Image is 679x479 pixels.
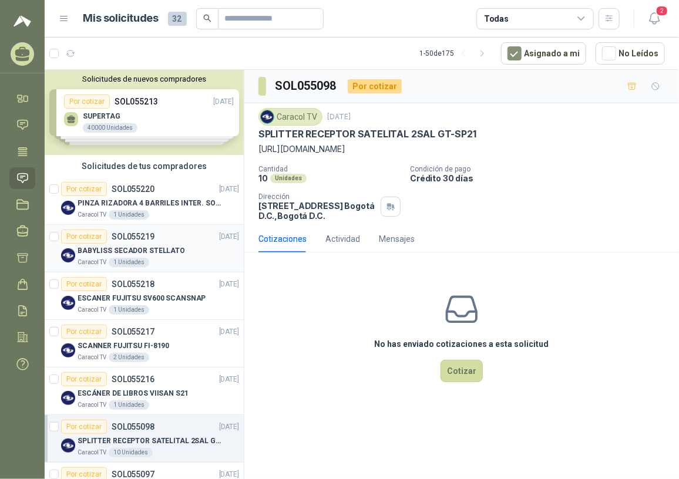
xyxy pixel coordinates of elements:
[484,12,509,25] div: Todas
[61,182,107,196] div: Por cotizar
[61,248,75,262] img: Company Logo
[258,165,401,173] p: Cantidad
[410,165,674,173] p: Condición de pago
[45,415,244,463] a: Por cotizarSOL055098[DATE] Company LogoSPLITTER RECEPTOR SATELITAL 2SAL GT-SP21Caracol TV10 Unidades
[78,388,189,399] p: ESCÁNER DE LIBROS VIISAN S21
[61,391,75,405] img: Company Logo
[14,14,31,28] img: Logo peakr
[275,77,338,95] h3: SOL055098
[109,258,149,267] div: 1 Unidades
[78,448,106,457] p: Caracol TV
[45,177,244,225] a: Por cotizarSOL055220[DATE] Company LogoPINZA RIZADORA 4 BARRILES INTER. SOL-GEL BABYLISS SECADOR ...
[109,305,149,315] div: 1 Unidades
[270,174,307,183] div: Unidades
[258,193,376,201] p: Dirección
[78,305,106,315] p: Caracol TV
[78,340,169,352] p: SCANNER FUJITSU FI-8190
[656,5,668,16] span: 2
[112,185,154,193] p: SOL055220
[168,12,187,26] span: 32
[348,79,402,93] div: Por cotizar
[258,232,307,245] div: Cotizaciones
[261,110,274,123] img: Company Logo
[112,328,154,336] p: SOL055217
[375,338,549,350] h3: No has enviado cotizaciones a esta solicitud
[112,375,154,383] p: SOL055216
[45,367,244,415] a: Por cotizarSOL055216[DATE] Company LogoESCÁNER DE LIBROS VIISAN S21Caracol TV1 Unidades
[61,201,75,215] img: Company Logo
[61,343,75,357] img: Company Logo
[61,277,107,291] div: Por cotizar
[327,112,351,123] p: [DATE]
[78,436,224,447] p: SPLITTER RECEPTOR SATELITAL 2SAL GT-SP21
[419,44,492,63] div: 1 - 50 de 175
[109,210,149,220] div: 1 Unidades
[78,400,106,410] p: Caracol TV
[78,245,185,257] p: BABYLISS SECADOR STELLATO
[45,225,244,272] a: Por cotizarSOL055219[DATE] Company LogoBABYLISS SECADOR STELLATOCaracol TV1 Unidades
[219,231,239,242] p: [DATE]
[61,372,107,386] div: Por cotizar
[501,42,586,65] button: Asignado a mi
[410,173,674,183] p: Crédito 30 días
[258,128,476,140] p: SPLITTER RECEPTOR SATELITAL 2SAL GT-SP21
[203,14,211,22] span: search
[219,374,239,385] p: [DATE]
[78,353,106,362] p: Caracol TV
[325,232,360,245] div: Actividad
[83,10,159,27] h1: Mis solicitudes
[78,198,224,209] p: PINZA RIZADORA 4 BARRILES INTER. SOL-GEL BABYLISS SECADOR STELLATO
[258,201,376,221] p: [STREET_ADDRESS] Bogotá D.C. , Bogotá D.C.
[45,70,244,155] div: Solicitudes de nuevos compradoresPor cotizarSOL055213[DATE] SUPERTAG40000 UnidadesPor cotizarSOL0...
[61,420,107,434] div: Por cotizar
[45,272,244,320] a: Por cotizarSOL055218[DATE] Company LogoESCANER FUJITSU SV600 SCANSNAPCaracol TV1 Unidades
[78,210,106,220] p: Caracol TV
[258,173,268,183] p: 10
[112,280,154,288] p: SOL055218
[219,184,239,195] p: [DATE]
[219,279,239,290] p: [DATE]
[45,320,244,367] a: Por cotizarSOL055217[DATE] Company LogoSCANNER FUJITSU FI-8190Caracol TV2 Unidades
[644,8,665,29] button: 2
[45,155,244,177] div: Solicitudes de tus compradores
[379,232,415,245] div: Mensajes
[61,296,75,310] img: Company Logo
[78,293,206,304] p: ESCANER FUJITSU SV600 SCANSNAP
[109,353,149,362] div: 2 Unidades
[258,143,665,156] p: [URL][DOMAIN_NAME]
[61,438,75,453] img: Company Logo
[61,230,107,244] div: Por cotizar
[112,423,154,431] p: SOL055098
[78,258,106,267] p: Caracol TV
[596,42,665,65] button: No Leídos
[219,421,239,433] p: [DATE]
[61,325,107,339] div: Por cotizar
[219,326,239,338] p: [DATE]
[258,108,322,126] div: Caracol TV
[112,232,154,241] p: SOL055219
[109,448,153,457] div: 10 Unidades
[109,400,149,410] div: 1 Unidades
[49,75,239,83] button: Solicitudes de nuevos compradores
[441,360,483,382] button: Cotizar
[112,470,154,478] p: SOL055097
